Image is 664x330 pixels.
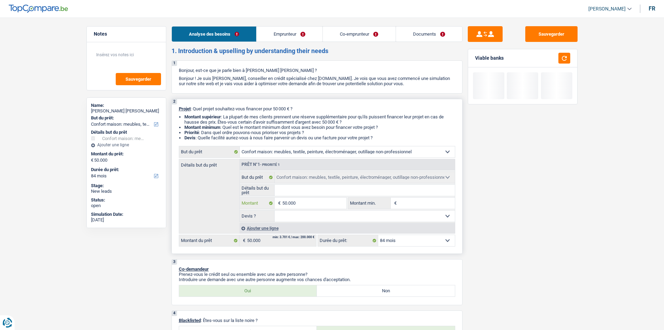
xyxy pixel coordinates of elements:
[179,266,209,272] span: Co-demandeur
[9,5,68,13] img: TopCompare Logo
[91,151,160,157] label: Montant du prêt:
[179,106,191,111] span: Projet
[184,125,220,130] strong: Montant minimum
[240,198,275,209] label: Montant
[239,235,247,246] span: €
[91,212,162,217] div: Simulation Date:
[172,259,177,265] div: 3
[179,68,455,73] p: Bonjour, est-ce que je parle bien à [PERSON_NAME] [PERSON_NAME] ?
[179,272,455,277] p: Prenez-vous le crédit seul ou ensemble avec une autre personne?
[91,167,160,173] label: Durée du prêt:
[179,159,239,167] label: Détails but du prêt
[91,103,162,108] div: Name:
[125,77,151,81] span: Sauvegarder
[184,135,196,140] span: Devis
[275,198,282,209] span: €
[184,135,455,140] li: : Quelle facilité auriez-vous à nous faire parvenir un devis ou une facture pour votre projet ?
[240,211,275,222] label: Devis ?
[257,27,322,42] a: Emprunteur
[172,99,177,104] div: 2
[179,146,240,157] label: But du prêt
[396,27,462,42] a: Documents
[91,197,162,203] div: Status:
[91,108,162,114] div: [PERSON_NAME] [PERSON_NAME]
[348,198,391,209] label: Montant min.
[240,172,275,183] label: But du prêt
[179,285,317,296] label: Oui
[318,235,378,246] label: Durée du prêt:
[391,198,398,209] span: €
[649,5,655,12] div: fr
[184,114,455,125] li: : La plupart de mes clients prennent une réserve supplémentaire pour qu'ils puissent financer leu...
[525,26,578,42] button: Sauvegarder
[91,189,162,194] div: New leads
[240,185,275,196] label: Détails but du prêt
[317,285,455,296] label: Non
[588,6,626,12] span: [PERSON_NAME]
[184,130,199,135] strong: Priorité
[184,114,221,119] strong: Montant supérieur
[91,217,162,223] div: [DATE]
[179,76,455,86] p: Bonjour ! Je suis [PERSON_NAME], conseiller en crédit spécialisé chez [DOMAIN_NAME]. Je vois que ...
[91,142,162,147] div: Ajouter une ligne
[172,311,177,316] div: 4
[116,73,161,85] button: Sauvegarder
[91,157,93,163] span: €
[91,183,162,189] div: Stage:
[179,318,455,323] p: : Êtes-vous sur la liste noire ?
[94,31,159,37] h5: Notes
[91,115,160,121] label: But du prêt:
[323,27,395,42] a: Co-emprunteur
[172,61,177,66] div: 1
[91,130,162,135] div: Détails but du prêt
[475,55,504,61] div: Viable banks
[184,130,455,135] li: : Dans quel ordre pouvons-nous prioriser vos projets ?
[184,125,455,130] li: : Quel est le montant minimum dont vous avez besoin pour financer votre projet ?
[240,162,282,167] div: Prêt n°1
[172,27,256,42] a: Analyse des besoins
[260,163,280,167] span: - Priorité 1
[91,203,162,208] div: open
[179,106,455,111] p: : Quel projet souhaitez-vous financer pour 50 000 € ?
[171,47,463,55] h2: 1. Introduction & upselling by understanding their needs
[239,223,455,233] div: Ajouter une ligne
[179,235,239,246] label: Montant du prêt
[179,318,201,323] span: Blacklisted
[179,277,455,282] p: Introduire une demande avec une autre personne augmente vos chances d'acceptation.
[273,236,314,239] div: min: 3.701 € / max: 200.000 €
[583,3,632,15] a: [PERSON_NAME]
